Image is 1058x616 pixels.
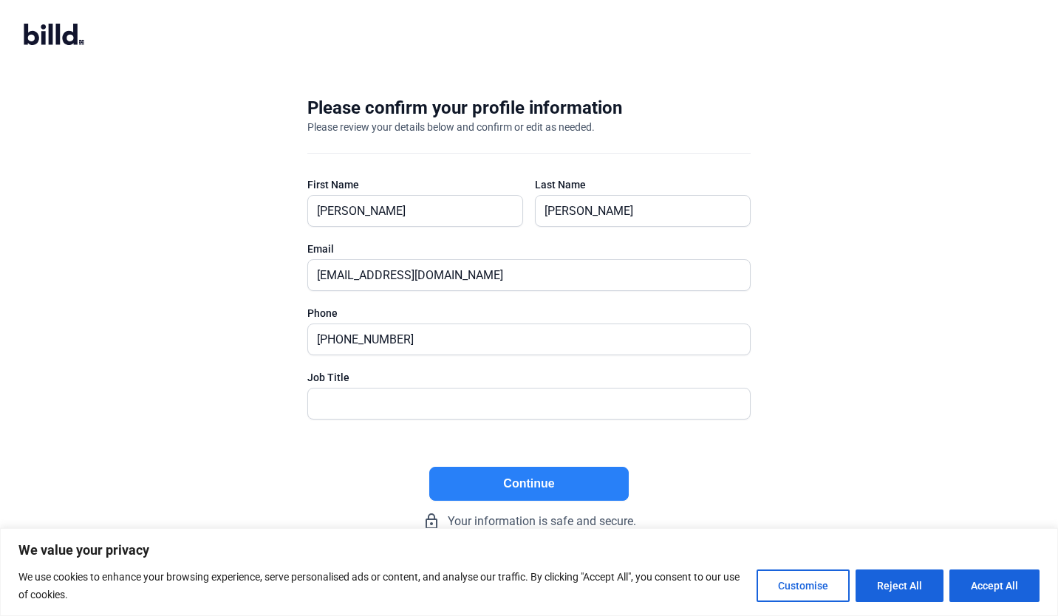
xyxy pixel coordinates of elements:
p: We use cookies to enhance your browsing experience, serve personalised ads or content, and analys... [18,568,745,603]
button: Customise [757,569,850,602]
div: Job Title [307,370,751,385]
div: Please confirm your profile information [307,96,622,120]
div: Email [307,242,751,256]
input: (XXX) XXX-XXXX [308,324,734,355]
button: Continue [429,467,629,501]
div: First Name [307,177,523,192]
div: Phone [307,306,751,321]
button: Reject All [856,569,943,602]
button: Accept All [949,569,1040,602]
div: Please review your details below and confirm or edit as needed. [307,120,595,134]
p: We value your privacy [18,541,1040,559]
div: Your information is safe and secure. [307,513,751,530]
mat-icon: lock_outline [423,513,440,530]
div: Last Name [535,177,751,192]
